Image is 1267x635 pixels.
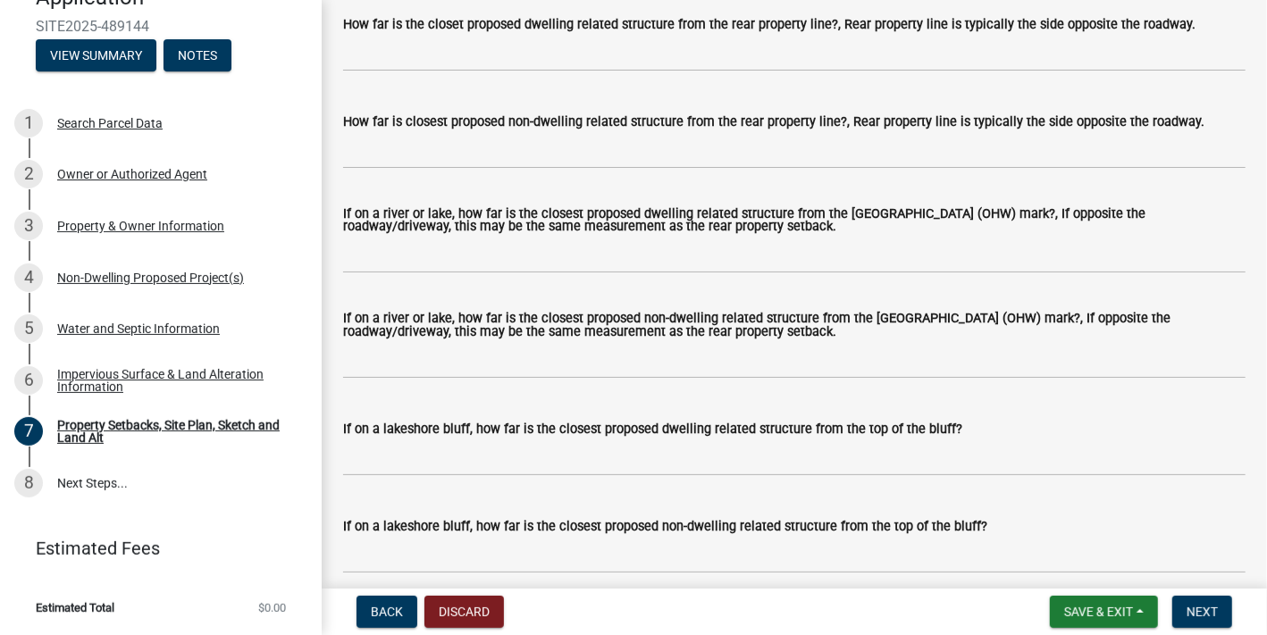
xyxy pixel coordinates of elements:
[14,417,43,446] div: 7
[343,521,987,533] label: If on a lakeshore bluff, how far is the closest proposed non-dwelling related structure from the ...
[57,419,293,444] div: Property Setbacks, Site Plan, Sketch and Land Alt
[343,116,1204,129] label: How far is closest proposed non-dwelling related structure from the rear property line?, Rear pro...
[1187,605,1218,619] span: Next
[357,596,417,628] button: Back
[14,366,43,395] div: 6
[57,322,220,335] div: Water and Septic Information
[14,109,43,138] div: 1
[343,19,1196,31] label: How far is the closet proposed dwelling related structure from the rear property line?, Rear prop...
[57,368,293,393] div: Impervious Surface & Land Alteration Information
[1172,596,1232,628] button: Next
[36,602,114,614] span: Estimated Total
[164,49,231,63] wm-modal-confirm: Notes
[36,18,286,35] span: SITE2025-489144
[36,49,156,63] wm-modal-confirm: Summary
[164,39,231,71] button: Notes
[1064,605,1133,619] span: Save & Exit
[14,531,293,566] a: Estimated Fees
[1050,596,1158,628] button: Save & Exit
[57,168,207,180] div: Owner or Authorized Agent
[258,602,286,614] span: $0.00
[343,313,1246,338] label: If on a river or lake, how far is the closest proposed non-dwelling related structure from the [G...
[14,263,43,292] div: 4
[343,208,1246,234] label: If on a river or lake, how far is the closest proposed dwelling related structure from the [GEOGR...
[371,605,403,619] span: Back
[424,596,504,628] button: Discard
[14,212,43,240] div: 3
[57,220,224,232] div: Property & Owner Information
[14,314,43,343] div: 5
[14,469,43,497] div: 8
[57,117,163,130] div: Search Parcel Data
[57,272,244,284] div: Non-Dwelling Proposed Project(s)
[343,423,962,436] label: If on a lakeshore bluff, how far is the closest proposed dwelling related structure from the top ...
[14,160,43,188] div: 2
[36,39,156,71] button: View Summary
